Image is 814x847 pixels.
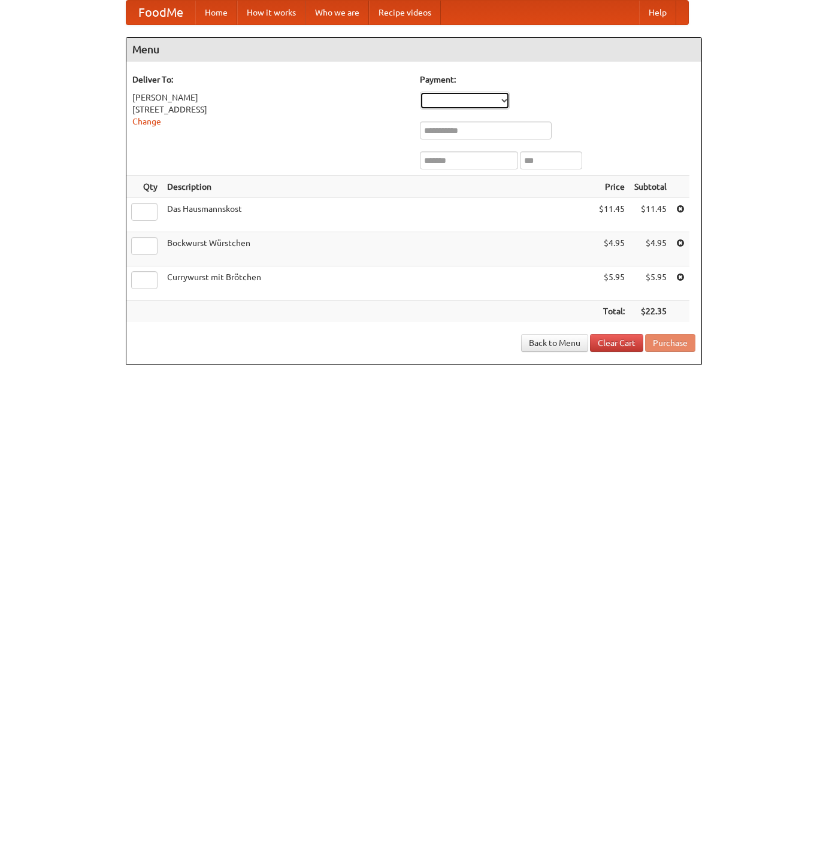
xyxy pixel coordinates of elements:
[594,300,630,323] th: Total:
[126,1,195,25] a: FoodMe
[162,266,594,300] td: Currywurst mit Brötchen
[132,117,161,126] a: Change
[420,74,695,86] h5: Payment:
[590,334,643,352] a: Clear Cart
[195,1,237,25] a: Home
[162,176,594,198] th: Description
[126,38,701,62] h4: Menu
[630,232,671,266] td: $4.95
[639,1,676,25] a: Help
[126,176,162,198] th: Qty
[521,334,588,352] a: Back to Menu
[594,232,630,266] td: $4.95
[645,334,695,352] button: Purchase
[630,198,671,232] td: $11.45
[237,1,305,25] a: How it works
[594,266,630,300] td: $5.95
[594,198,630,232] td: $11.45
[305,1,369,25] a: Who we are
[132,74,408,86] h5: Deliver To:
[162,232,594,266] td: Bockwurst Würstchen
[630,176,671,198] th: Subtotal
[594,176,630,198] th: Price
[630,300,671,323] th: $22.35
[630,266,671,300] td: $5.95
[162,198,594,232] td: Das Hausmannskost
[369,1,441,25] a: Recipe videos
[132,92,408,104] div: [PERSON_NAME]
[132,104,408,116] div: [STREET_ADDRESS]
